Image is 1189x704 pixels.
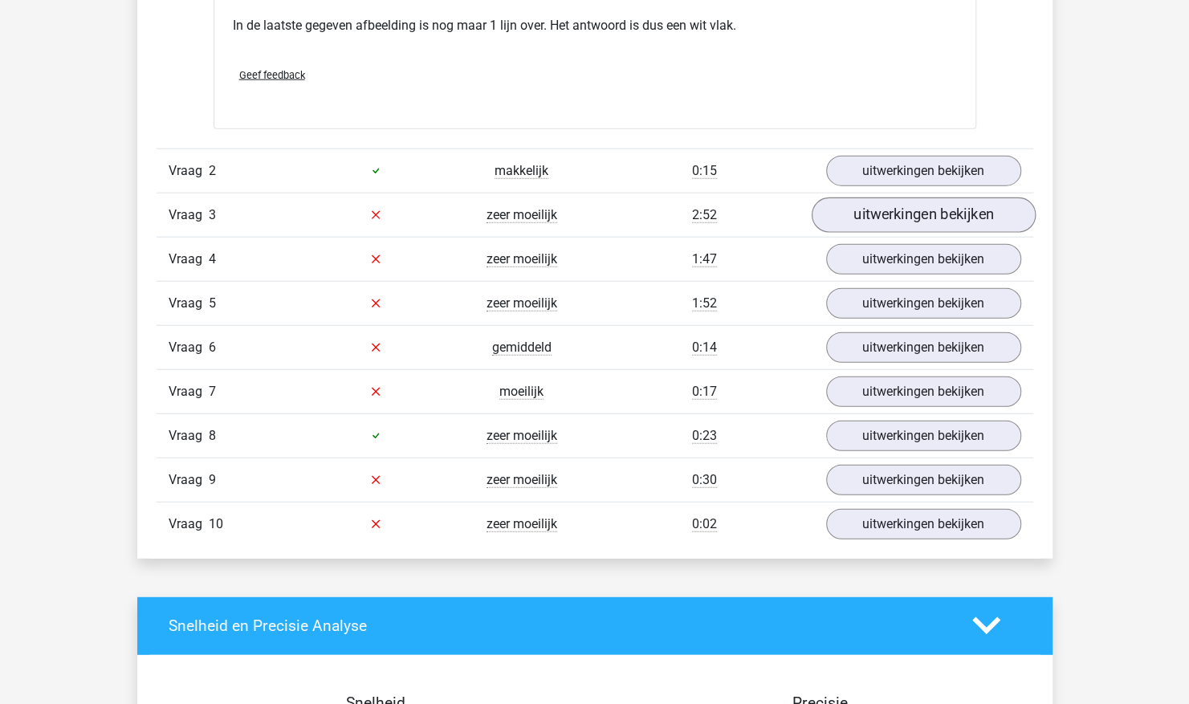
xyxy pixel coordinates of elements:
[826,244,1021,275] a: uitwerkingen bekijken
[692,295,717,311] span: 1:52
[209,472,216,487] span: 9
[692,251,717,267] span: 1:47
[826,421,1021,451] a: uitwerkingen bekijken
[487,516,557,532] span: zeer moeilijk
[209,428,216,443] span: 8
[169,161,209,181] span: Vraag
[169,470,209,490] span: Vraag
[692,340,717,356] span: 0:14
[692,472,717,488] span: 0:30
[692,384,717,400] span: 0:17
[826,288,1021,319] a: uitwerkingen bekijken
[209,295,216,311] span: 5
[169,294,209,313] span: Vraag
[169,250,209,269] span: Vraag
[499,384,544,400] span: moeilijk
[239,69,305,81] span: Geef feedback
[487,207,557,223] span: zeer moeilijk
[692,163,717,179] span: 0:15
[169,382,209,401] span: Vraag
[826,465,1021,495] a: uitwerkingen bekijken
[826,332,1021,363] a: uitwerkingen bekijken
[826,156,1021,186] a: uitwerkingen bekijken
[209,340,216,355] span: 6
[826,509,1021,539] a: uitwerkingen bekijken
[692,428,717,444] span: 0:23
[209,207,216,222] span: 3
[209,384,216,399] span: 7
[169,617,948,635] h4: Snelheid en Precisie Analyse
[209,516,223,531] span: 10
[169,515,209,534] span: Vraag
[233,16,957,35] p: In de laatste gegeven afbeelding is nog maar 1 lijn over. Het antwoord is dus een wit vlak.
[495,163,548,179] span: makkelijk
[169,206,209,225] span: Vraag
[811,197,1035,233] a: uitwerkingen bekijken
[169,338,209,357] span: Vraag
[209,251,216,267] span: 4
[209,163,216,178] span: 2
[487,295,557,311] span: zeer moeilijk
[826,376,1021,407] a: uitwerkingen bekijken
[492,340,552,356] span: gemiddeld
[169,426,209,446] span: Vraag
[487,428,557,444] span: zeer moeilijk
[692,516,717,532] span: 0:02
[692,207,717,223] span: 2:52
[487,472,557,488] span: zeer moeilijk
[487,251,557,267] span: zeer moeilijk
